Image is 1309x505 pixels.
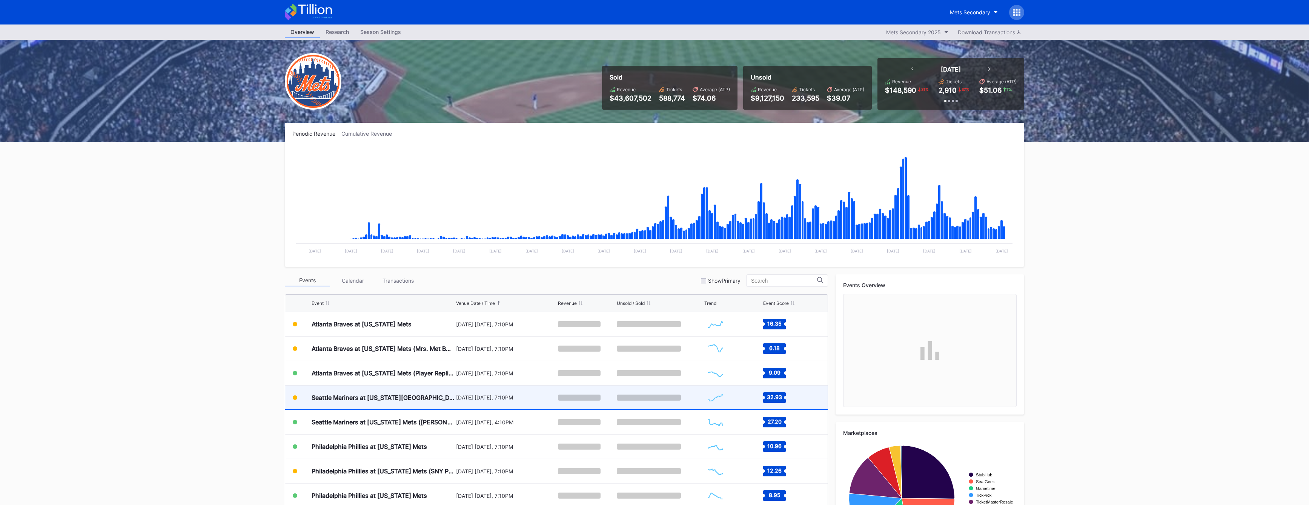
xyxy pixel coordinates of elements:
[944,5,1003,19] button: Mets Secondary
[381,249,393,253] text: [DATE]
[456,444,556,450] div: [DATE] [DATE], 7:10PM
[887,249,899,253] text: [DATE]
[312,443,427,450] div: Philadelphia Phillies at [US_STATE] Mets
[704,486,727,505] svg: Chart title
[634,249,646,253] text: [DATE]
[941,66,961,73] div: [DATE]
[959,249,972,253] text: [DATE]
[456,300,495,306] div: Venue Date / Time
[827,94,864,102] div: $39.07
[958,29,1020,35] div: Download Transactions
[312,492,427,499] div: Philadelphia Phillies at [US_STATE] Mets
[285,53,341,110] img: New-York-Mets-Transparent.png
[558,300,577,306] div: Revenue
[954,27,1024,37] button: Download Transactions
[920,86,929,92] div: 31 %
[285,275,330,286] div: Events
[986,79,1017,84] div: Average (ATP)
[763,300,789,306] div: Event Score
[892,79,911,84] div: Revenue
[768,369,780,376] text: 9.09
[882,27,952,37] button: Mets Secondary 2025
[767,443,782,449] text: 10.96
[976,493,992,497] text: TickPick
[961,86,970,92] div: 37 %
[320,26,355,38] a: Research
[693,94,730,102] div: $74.06
[704,364,727,383] svg: Chart title
[453,249,466,253] text: [DATE]
[886,29,941,35] div: Mets Secondary 2025
[704,315,727,334] svg: Chart title
[309,249,321,253] text: [DATE]
[312,345,454,352] div: Atlanta Braves at [US_STATE] Mets (Mrs. Met Bobblehead Giveaway)
[312,320,412,328] div: Atlanta Braves at [US_STATE] Mets
[670,249,682,253] text: [DATE]
[610,94,651,102] div: $43,607,502
[456,370,556,376] div: [DATE] [DATE], 7:10PM
[525,249,538,253] text: [DATE]
[843,430,1017,436] div: Marketplaces
[355,26,407,38] a: Season Settings
[976,500,1013,504] text: TicketMasterResale
[758,87,777,92] div: Revenue
[704,339,727,358] svg: Chart title
[355,26,407,37] div: Season Settings
[417,249,429,253] text: [DATE]
[341,130,398,137] div: Cumulative Revenue
[456,468,556,474] div: [DATE] [DATE], 7:10PM
[792,94,819,102] div: 233,595
[330,275,375,286] div: Calendar
[292,130,341,137] div: Periodic Revenue
[312,394,454,401] div: Seattle Mariners at [US_STATE][GEOGRAPHIC_DATA] ([PERSON_NAME][GEOGRAPHIC_DATA] Replica Giveaway/...
[950,9,990,15] div: Mets Secondary
[312,300,324,306] div: Event
[456,394,556,401] div: [DATE] [DATE], 7:10PM
[767,320,782,327] text: 16.35
[617,87,636,92] div: Revenue
[456,346,556,352] div: [DATE] [DATE], 7:10PM
[834,87,864,92] div: Average (ATP)
[996,249,1008,253] text: [DATE]
[598,249,610,253] text: [DATE]
[285,26,320,38] a: Overview
[708,277,741,284] div: Show Primary
[345,249,357,253] text: [DATE]
[312,418,454,426] div: Seattle Mariners at [US_STATE] Mets ([PERSON_NAME] Bobblehead Giveaway)
[489,249,502,253] text: [DATE]
[375,275,421,286] div: Transactions
[751,73,864,81] div: Unsold
[923,249,936,253] text: [DATE]
[704,413,727,432] svg: Chart title
[704,388,727,407] svg: Chart title
[312,369,454,377] div: Atlanta Braves at [US_STATE] Mets (Player Replica Jersey Giveaway)
[320,26,355,37] div: Research
[851,249,863,253] text: [DATE]
[843,282,1017,288] div: Events Overview
[617,300,645,306] div: Unsold / Sold
[456,419,556,425] div: [DATE] [DATE], 4:10PM
[779,249,791,253] text: [DATE]
[751,278,817,284] input: Search
[292,146,1016,259] svg: Chart title
[769,345,780,351] text: 6.18
[1006,86,1012,92] div: 7 %
[700,87,730,92] div: Average (ATP)
[751,94,784,102] div: $9,127,150
[979,86,1002,94] div: $51.06
[767,393,782,400] text: 32.93
[610,73,730,81] div: Sold
[312,467,454,475] div: Philadelphia Phillies at [US_STATE] Mets (SNY Players Pins Featuring [PERSON_NAME], [PERSON_NAME]...
[742,249,755,253] text: [DATE]
[946,79,962,84] div: Tickets
[666,87,682,92] div: Tickets
[885,86,916,94] div: $148,590
[814,249,827,253] text: [DATE]
[976,486,996,491] text: Gametime
[704,300,716,306] div: Trend
[976,473,993,477] text: StubHub
[704,462,727,481] svg: Chart title
[939,86,957,94] div: 2,910
[976,479,995,484] text: SeatGeek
